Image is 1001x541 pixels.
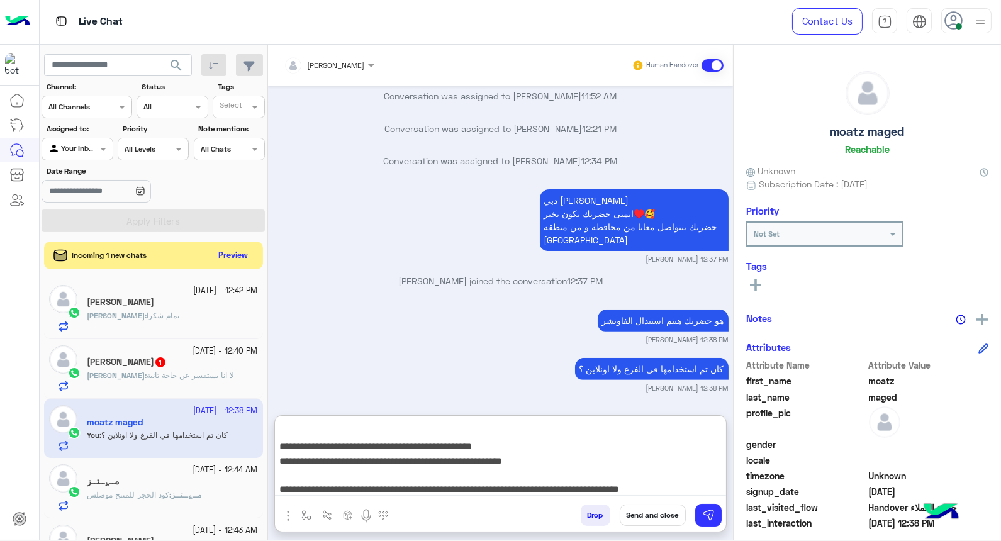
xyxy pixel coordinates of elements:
span: Handover خدمة العملاء [869,501,989,514]
small: [DATE] - 12:44 AM [193,464,258,476]
small: [DATE] - 12:42 PM [194,285,258,297]
span: Attribute Name [746,359,866,372]
span: last_name [746,391,866,404]
img: Logo [5,8,30,35]
h6: Reachable [845,143,890,155]
img: add [976,314,988,325]
label: Priority [123,123,187,135]
button: Apply Filters [42,209,265,232]
span: moatz [869,374,989,388]
img: notes [956,315,966,325]
small: [DATE] - 12:43 AM [193,525,258,537]
img: create order [343,510,353,520]
img: send message [702,509,715,521]
p: 27/9/2025, 12:38 PM [598,310,729,332]
span: signup_date [746,485,866,498]
button: Trigger scenario [317,505,338,525]
span: gender [746,438,866,451]
img: select flow [301,510,311,520]
h5: مــ؏ــتــز [87,476,120,487]
img: tab [912,14,927,29]
img: profile [973,14,988,30]
h6: Attributes [746,342,791,353]
img: WhatsApp [68,306,81,319]
img: tab [878,14,892,29]
img: WhatsApp [68,367,81,379]
img: defaultAdmin.png [869,406,900,438]
span: [PERSON_NAME] [87,311,145,320]
span: [PERSON_NAME] [308,60,365,70]
h5: Youssef Mohammed [87,297,154,308]
span: كود الحجز للمنتج موصلش [87,490,169,499]
button: Preview [213,247,254,265]
span: null [869,438,989,451]
span: search [169,58,184,73]
div: Select [218,99,242,114]
img: 1403182699927242 [5,53,28,76]
p: 27/9/2025, 12:38 PM [575,358,729,380]
p: Conversation was assigned to [PERSON_NAME] [273,122,729,135]
p: [PERSON_NAME] joined the conversation [273,274,729,287]
button: search [161,54,192,81]
span: [PERSON_NAME] [87,371,145,380]
small: [DATE] - 12:40 PM [193,345,258,357]
img: send attachment [281,508,296,523]
span: لا انا بستفسر عن حاجة تانية [147,371,234,380]
small: [PERSON_NAME] 12:37 PM [646,254,729,264]
span: 1 [155,357,165,367]
span: 12:21 PM [582,123,617,134]
h6: Tags [746,260,988,272]
img: defaultAdmin.png [49,285,77,313]
img: defaultAdmin.png [846,72,889,114]
small: [PERSON_NAME] 12:38 PM [646,335,729,345]
h6: Priority [746,205,779,216]
button: Drop [581,505,610,526]
img: hulul-logo.png [919,491,963,535]
b: : [169,490,201,499]
span: Incoming 1 new chats [72,250,147,261]
span: timezone [746,469,866,482]
span: first_name [746,374,866,388]
span: 12:37 PM [567,276,603,286]
button: select flow [296,505,317,525]
p: Conversation was assigned to [PERSON_NAME] [273,154,729,167]
span: Subscription Date : [DATE] [759,177,868,191]
img: Trigger scenario [322,510,332,520]
h5: moatz maged [830,125,905,139]
img: make a call [378,511,388,521]
span: 2025-09-27T09:38:29.118Z [869,516,989,530]
b: Not Set [754,229,780,238]
span: 11:52 AM [582,91,617,101]
img: send voice note [359,508,374,523]
a: Contact Us [792,8,863,35]
p: Live Chat [79,13,123,30]
p: Conversation was assigned to [PERSON_NAME] [273,89,729,103]
small: [PERSON_NAME] 12:38 PM [646,383,729,393]
h6: Notes [746,313,772,324]
label: Assigned to: [47,123,111,135]
span: Attribute Value [869,359,989,372]
span: مــ؏ــتــز [171,490,201,499]
b: : [87,311,147,320]
label: Tags [218,81,264,92]
small: Human Handover [646,60,699,70]
span: Unknown [746,164,795,177]
img: WhatsApp [68,486,81,498]
label: Date Range [47,165,187,177]
b: : [87,371,147,380]
button: Send and close [620,505,686,526]
span: locale [746,454,866,467]
span: last_interaction [746,516,866,530]
img: defaultAdmin.png [49,464,77,493]
img: tab [53,13,69,29]
span: null [869,454,989,467]
label: Status [142,81,206,92]
span: profile_pic [746,406,866,435]
button: create order [338,505,359,525]
h5: Ahmed Ayman [87,357,167,367]
img: defaultAdmin.png [49,345,77,374]
span: تمام شكرا [147,311,179,320]
label: Note mentions [198,123,263,135]
label: Channel: [47,81,131,92]
span: 2024-10-31T21:55:48.493Z [869,485,989,498]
